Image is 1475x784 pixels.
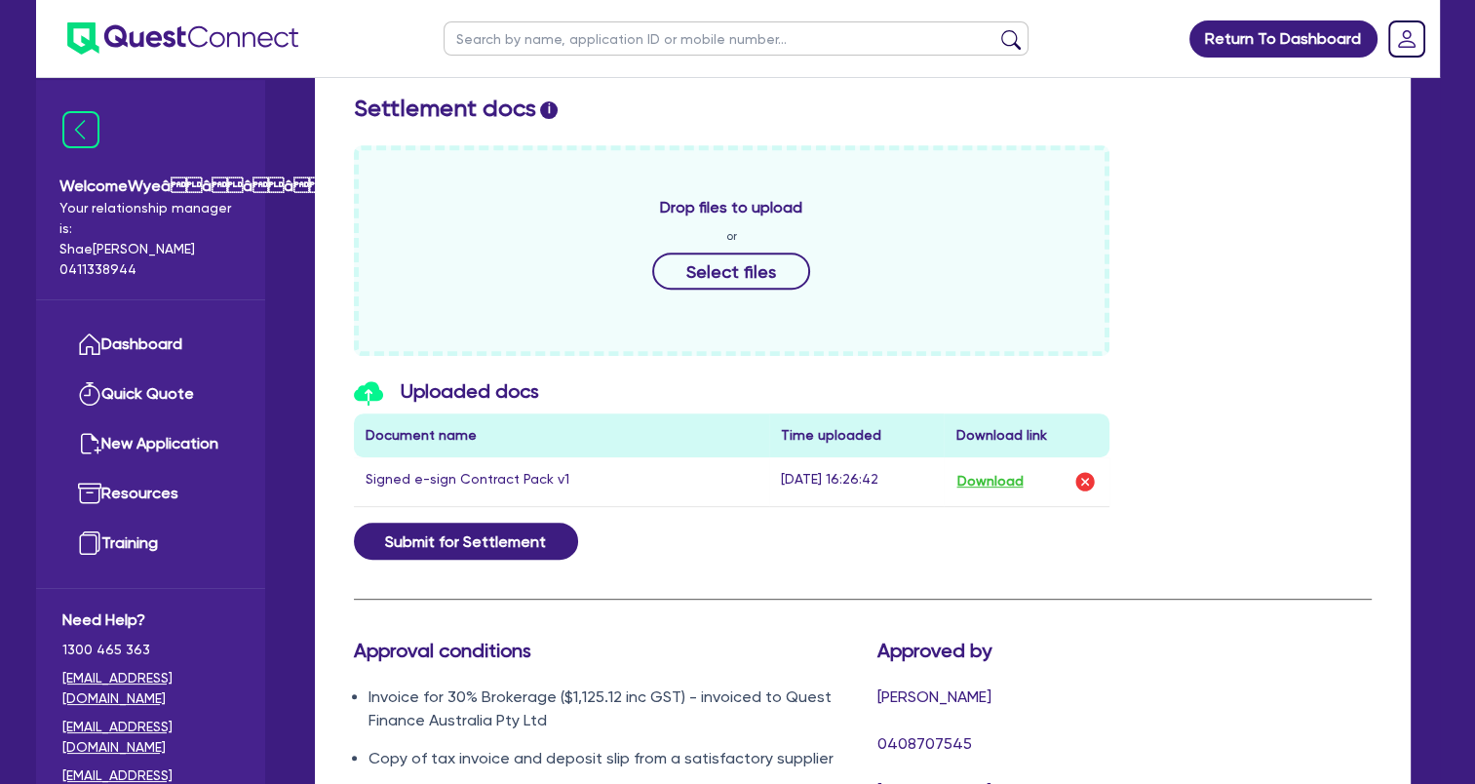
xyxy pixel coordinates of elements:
a: Training [62,519,239,568]
a: Quick Quote [62,370,239,419]
span: Welcome Wyeââââ [59,175,242,198]
td: [DATE] 16:26:42 [769,457,944,507]
img: quick-quote [78,382,101,406]
button: Submit for Settlement [354,523,578,560]
a: Return To Dashboard [1189,20,1378,58]
a: Resources [62,469,239,519]
span: [PERSON_NAME] [877,687,991,706]
h3: Approved by [877,639,1109,662]
input: Search by name, application ID or mobile number... [444,21,1029,56]
img: new-application [78,432,101,455]
img: training [78,531,101,555]
li: Invoice for 30% Brokerage ($1,125.12 inc GST) - invoiced to Quest Finance Australia Pty Ltd [369,686,848,732]
a: Dropdown toggle [1381,14,1432,64]
button: Select files [652,253,810,290]
span: Drop files to upload [660,196,802,219]
a: [EMAIL_ADDRESS][DOMAIN_NAME] [62,668,239,709]
img: delete-icon [1073,470,1097,493]
img: icon-upload [354,381,383,406]
span: i [540,101,558,119]
img: resources [78,482,101,505]
span: 0408707545 [877,734,972,753]
span: 1300 465 363 [62,640,239,660]
span: Your relationship manager is: Shae [PERSON_NAME] 0411338944 [59,198,242,280]
a: [EMAIL_ADDRESS][DOMAIN_NAME] [62,717,239,758]
h3: Uploaded docs [354,379,1110,406]
span: or [726,227,737,245]
th: Time uploaded [769,413,944,457]
th: Download link [944,413,1109,457]
a: Dashboard [62,320,239,370]
span: Need Help? [62,608,239,632]
h3: Approval conditions [354,639,848,662]
th: Document name [354,413,770,457]
td: Signed e-sign Contract Pack v1 [354,457,770,507]
img: icon-menu-close [62,111,99,148]
img: quest-connect-logo-blue [67,22,298,55]
a: New Application [62,419,239,469]
button: Download [955,469,1024,494]
h2: Settlement docs [354,95,1372,123]
li: Copy of tax invoice and deposit slip from a satisfactory supplier [369,747,848,770]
